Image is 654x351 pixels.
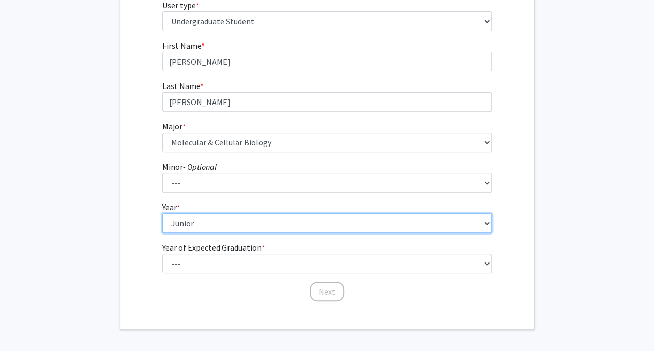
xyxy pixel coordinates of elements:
button: Next [310,282,344,301]
label: Major [162,120,186,133]
label: Year of Expected Graduation [162,241,265,254]
i: - Optional [183,162,217,172]
iframe: Chat [8,304,44,343]
span: Last Name [162,81,200,91]
label: Year [162,201,180,213]
label: Minor [162,160,217,173]
span: First Name [162,40,201,51]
